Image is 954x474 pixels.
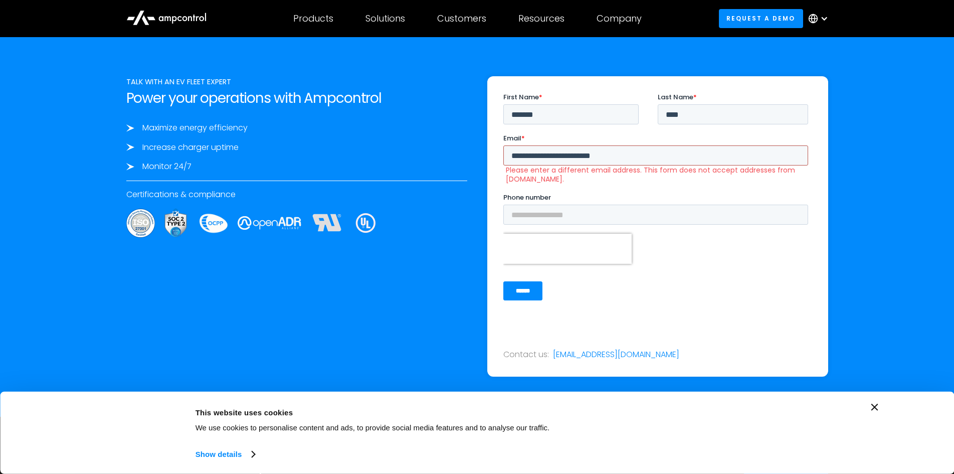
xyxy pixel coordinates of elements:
[518,13,564,24] div: Resources
[365,13,405,24] div: Solutions
[437,13,486,24] div: Customers
[196,406,687,418] div: This website uses cookies
[126,90,467,107] h2: Power your operations with Ampcontrol
[126,76,467,87] div: TALK WITH AN EV FLEET EXPERT
[597,13,642,24] div: Company
[293,13,333,24] div: Products
[196,447,255,462] a: Show details
[503,92,812,309] iframe: Form 0
[142,122,248,133] div: Maximize energy efficiency
[142,161,192,172] div: Monitor 24/7
[553,349,679,360] a: [EMAIL_ADDRESS][DOMAIN_NAME]
[142,142,239,153] div: Increase charger uptime
[709,404,853,433] button: Okay
[126,189,467,200] div: Certifications & compliance
[719,9,803,28] a: Request a demo
[871,404,878,411] button: Close banner
[503,349,549,360] div: Contact us:
[196,423,550,432] span: We use cookies to personalise content and ads, to provide social media features and to analyse ou...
